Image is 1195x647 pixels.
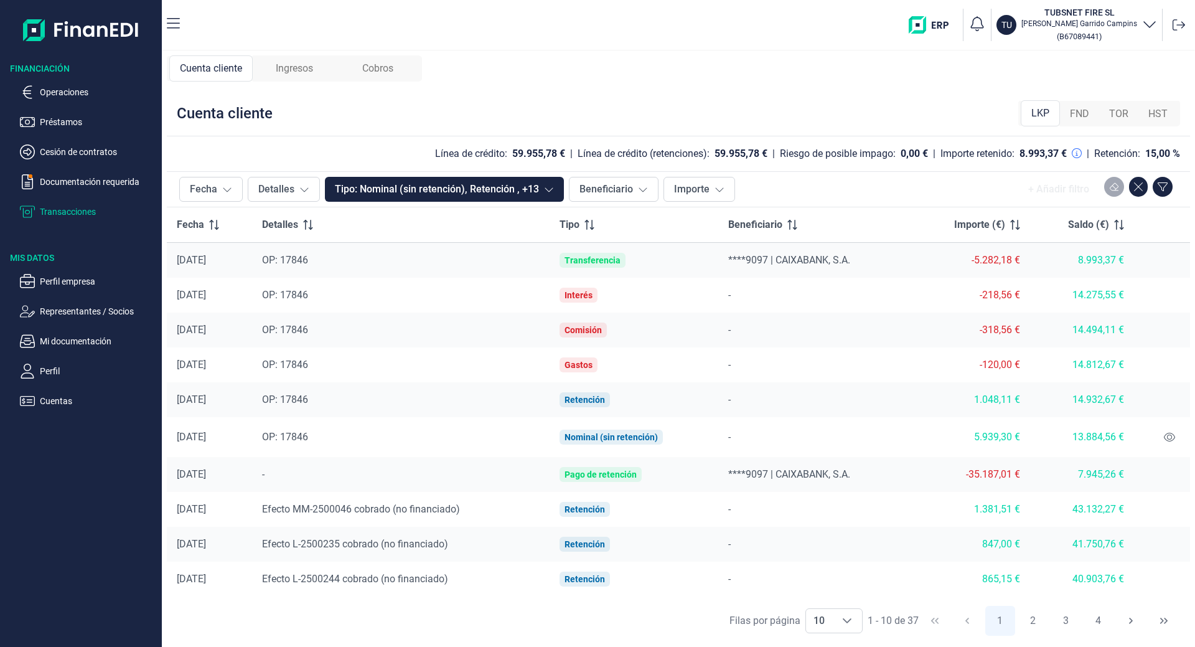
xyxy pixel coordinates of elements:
span: OP: 17846 [262,394,308,405]
div: | [933,146,935,161]
span: 1 - 10 de 37 [868,616,919,626]
button: Mi documentación [20,334,157,349]
p: TU [1001,19,1012,31]
div: 865,15 € [922,573,1020,585]
button: Perfil empresa [20,274,157,289]
p: Mi documentación [40,334,157,349]
span: Cuenta cliente [180,61,242,76]
div: Retención [565,574,605,584]
h3: TUBSNET FIRE SL [1021,6,1137,19]
span: - [728,324,731,336]
p: Préstamos [40,115,157,130]
button: First Page [920,606,950,636]
div: FND [1060,102,1099,126]
div: 15,00 % [1145,148,1180,160]
div: [DATE] [177,503,242,516]
div: HST [1138,102,1178,126]
div: -5.282,18 € [922,254,1020,267]
div: Línea de crédito (retenciones): [578,148,710,160]
div: 0,00 € [901,148,928,160]
div: 13.884,56 € [1040,431,1124,443]
div: [DATE] [177,324,242,336]
span: FND [1070,106,1089,121]
div: Línea de crédito: [435,148,507,160]
span: - [262,468,265,480]
div: -120,00 € [922,359,1020,371]
span: - [728,431,731,443]
div: Ingresos [253,55,336,82]
div: [DATE] [177,289,242,301]
div: TOR [1099,102,1138,126]
span: OP: 17846 [262,359,308,371]
div: LKP [1021,100,1060,126]
div: Riesgo de posible impago: [780,148,896,160]
button: Préstamos [20,115,157,130]
button: Documentación requerida [20,174,157,189]
div: 40.903,76 € [1040,573,1124,585]
div: Interés [565,290,593,300]
p: Perfil empresa [40,274,157,289]
div: 41.750,76 € [1040,538,1124,550]
div: 847,00 € [922,538,1020,550]
small: Copiar cif [1057,32,1102,41]
div: [DATE] [177,359,242,371]
div: Cuenta cliente [177,103,273,123]
p: Documentación requerida [40,174,157,189]
p: Operaciones [40,85,157,100]
div: 14.932,67 € [1040,394,1124,406]
button: Page 1 [985,606,1015,636]
img: erp [909,16,958,34]
button: Last Page [1149,606,1179,636]
button: Cuentas [20,394,157,409]
div: 8.993,37 € [1019,148,1067,160]
div: Gastos [565,360,593,370]
div: 59.955,78 € [715,148,767,160]
div: Retención [565,395,605,405]
div: 5.939,30 € [922,431,1020,443]
div: Pago de retención [565,470,637,479]
button: Previous Page [952,606,982,636]
div: 14.494,11 € [1040,324,1124,336]
div: [DATE] [177,468,242,481]
span: 10 [806,609,832,633]
div: 59.955,78 € [512,148,565,160]
button: Tipo: Nominal (sin retención), Retención , +13 [325,177,564,202]
span: - [728,538,731,550]
button: Detalles [248,177,320,202]
span: Tipo [560,217,579,232]
div: Retención: [1094,148,1140,160]
span: - [728,503,731,515]
div: 14.812,67 € [1040,359,1124,371]
div: [DATE] [177,431,242,443]
div: 43.132,27 € [1040,503,1124,516]
div: 1.048,11 € [922,394,1020,406]
div: [DATE] [177,573,242,585]
button: Cesión de contratos [20,144,157,159]
span: Beneficiario [728,217,782,232]
span: Detalles [262,217,298,232]
span: HST [1148,106,1168,121]
div: [DATE] [177,538,242,550]
span: ****9097 | CAIXABANK, S.A. [728,254,850,266]
p: [PERSON_NAME] Garrido Campins [1021,19,1137,29]
span: TOR [1109,106,1128,121]
span: ****9097 | CAIXABANK, S.A. [728,468,850,480]
div: 7.945,26 € [1040,468,1124,481]
span: OP: 17846 [262,289,308,301]
div: 14.275,55 € [1040,289,1124,301]
p: Perfil [40,364,157,379]
button: Beneficiario [569,177,658,202]
span: - [728,573,731,585]
button: Page 3 [1051,606,1080,636]
span: Cobros [362,61,393,76]
div: Importe retenido: [940,148,1015,160]
div: | [570,146,573,161]
button: Fecha [179,177,243,202]
span: - [728,289,731,301]
span: Efecto L-2500244 cobrado (no financiado) [262,573,448,585]
div: Transferencia [565,255,621,265]
div: | [1087,146,1089,161]
span: OP: 17846 [262,324,308,336]
p: Cuentas [40,394,157,409]
div: Cobros [336,55,419,82]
